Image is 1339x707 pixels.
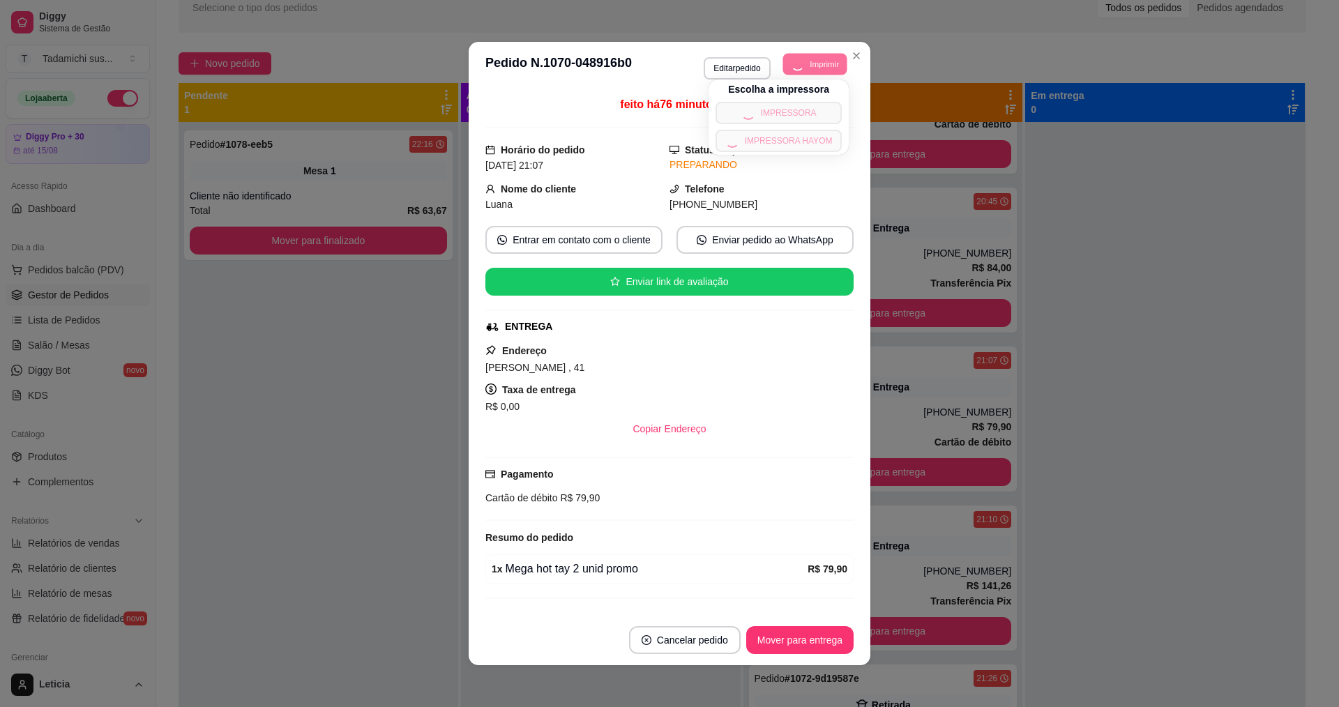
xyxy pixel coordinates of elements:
[621,415,717,443] button: Copiar Endereço
[485,268,854,296] button: starEnviar link de avaliação
[685,183,725,195] strong: Telefone
[746,626,854,654] button: Mover para entrega
[501,144,585,155] strong: Horário do pedido
[497,235,507,245] span: whats-app
[485,401,520,412] span: R$ 0,00
[669,184,679,194] span: phone
[485,160,543,171] span: [DATE] 21:07
[642,635,651,645] span: close-circle
[845,45,868,67] button: Close
[669,145,679,155] span: desktop
[501,183,576,195] strong: Nome do cliente
[485,362,584,373] span: [PERSON_NAME] , 41
[485,199,513,210] span: Luana
[669,158,854,172] div: PREPARANDO
[492,563,503,575] strong: 1 x
[485,383,497,395] span: dollar
[697,235,706,245] span: whats-app
[485,492,558,503] span: Cartão de débito
[558,492,600,503] span: R$ 79,90
[485,145,495,155] span: calendar
[485,184,495,194] span: user
[485,532,573,543] strong: Resumo do pedido
[492,561,808,577] div: Mega hot tay 2 unid promo
[485,226,663,254] button: whats-appEntrar em contato com o cliente
[502,345,547,356] strong: Endereço
[629,626,741,654] button: close-circleCancelar pedido
[485,344,497,356] span: pushpin
[728,82,829,96] h4: Escolha a impressora
[669,199,757,210] span: [PHONE_NUMBER]
[502,384,576,395] strong: Taxa de entrega
[620,98,718,110] span: feito há 76 minutos
[676,226,854,254] button: whats-appEnviar pedido ao WhatsApp
[610,277,620,287] span: star
[505,319,552,334] div: ENTREGA
[501,469,553,480] strong: Pagamento
[685,144,764,155] strong: Status do pedido
[808,563,847,575] strong: R$ 79,90
[814,607,854,623] span: R$ 79,90
[485,469,495,479] span: credit-card
[485,53,632,79] h3: Pedido N. 1070-048916b0
[704,57,770,79] button: Editarpedido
